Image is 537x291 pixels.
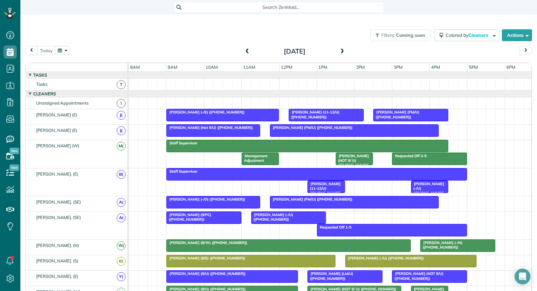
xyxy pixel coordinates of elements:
span: [PERSON_NAME] (-/U) ([PHONE_NUMBER], [PHONE_NUMBER]) [411,182,445,210]
span: [PERSON_NAME] (LM/U) ([PHONE_NUMBER]) [307,271,353,280]
span: [PERSON_NAME]. (S) [35,258,80,263]
span: 12pm [280,64,294,70]
span: ! [117,99,126,108]
span: [PERSON_NAME] (9/W) ([PHONE_NUMBER]) [166,240,248,245]
span: [PERSON_NAME] (NOT 9/ U) ([PHONE_NUMBER]) [335,154,369,172]
div: Open Intercom Messenger [515,269,530,284]
button: prev [25,46,38,55]
button: next [520,46,532,55]
span: M( [117,142,126,151]
span: T [117,80,126,89]
span: 10am [204,64,219,70]
span: [PERSON_NAME] (Not 9/U) ([PHONE_NUMBER]) [166,125,253,130]
span: 4pm [430,64,441,70]
span: Cleaners [468,32,489,38]
span: Colored by [446,32,491,38]
span: [PERSON_NAME]. (E) [35,171,80,177]
span: 6pm [505,64,517,70]
span: B( [117,170,126,179]
span: W( [117,241,126,250]
span: Requested Off 3-5 [392,154,427,158]
span: [PERSON_NAME] (9/U) ([PHONE_NUMBER]) [166,271,246,276]
span: A( [117,198,126,207]
span: [PERSON_NAME] (11-12/U) ([PHONE_NUMBER]) [288,110,339,119]
span: Filters: [381,32,395,38]
span: [PERSON_NAME] (-/N) ([PHONE_NUMBER]) [420,240,462,250]
span: [PERSON_NAME] (-/U) ([PHONE_NUMBER]) [345,256,424,260]
span: J( [117,126,126,135]
span: A( [117,213,126,222]
span: 9am [166,64,179,70]
span: [PERSON_NAME] (-/E) ([PHONE_NUMBER]) [166,110,245,114]
span: Y( [117,272,126,281]
span: B( [117,257,126,266]
span: [PERSON_NAME]. (E) [35,274,80,279]
span: 1pm [317,64,329,70]
span: Cleaners [32,91,57,96]
span: Tasks [32,72,48,78]
span: [PERSON_NAME]. (N) [35,243,80,248]
span: [PERSON_NAME]. (SE) [35,215,82,220]
span: [PERSON_NAME] (-/D) ([PHONE_NUMBER]) [166,197,245,202]
span: 2pm [355,64,366,70]
span: [PERSON_NAME] (9/PC) ([PHONE_NUMBER]) [166,212,211,222]
span: New [10,148,19,154]
span: [PERSON_NAME] (PM/U) ([PHONE_NUMBER]) [270,125,353,130]
span: New [10,164,19,171]
span: [PERSON_NAME] (PM/U) ([PHONE_NUMBER]) [373,110,419,119]
span: Management Adjustment [241,154,267,163]
span: 5pm [468,64,479,70]
span: [PERSON_NAME] (-/U) ([PHONE_NUMBER]) [251,212,293,222]
span: [PERSON_NAME] (W) [35,143,81,148]
button: Colored byCleaners [434,29,499,41]
span: Tasks [35,82,49,87]
span: Staff Supervisor [166,141,198,145]
span: [PERSON_NAME] (PM/U) ([PHONE_NUMBER]) [270,197,353,202]
h2: [DATE] [254,48,336,55]
span: 3pm [392,64,404,70]
span: [PERSON_NAME] (9/S) ([PHONE_NUMBER]) [166,256,246,260]
button: today [37,46,56,55]
span: [PERSON_NAME] (E) [35,128,79,133]
span: Coming soon [396,32,426,38]
span: Requested Off 1-5 [317,225,352,230]
span: [PERSON_NAME] (11-12/U) ([PHONE_NUMBER]) [307,182,341,200]
span: Staff Supervisor [166,169,198,174]
button: Actions [502,29,532,41]
span: [PERSON_NAME] (E) [35,112,79,117]
span: 8am [129,64,141,70]
span: [PERSON_NAME] (NOT 9/U) ([PHONE_NUMBER]) [392,271,443,280]
span: Unassigned Appointments [35,100,90,106]
span: [PERSON_NAME]. (SE) [35,199,82,205]
span: J( [117,111,126,120]
span: 11am [242,64,256,70]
